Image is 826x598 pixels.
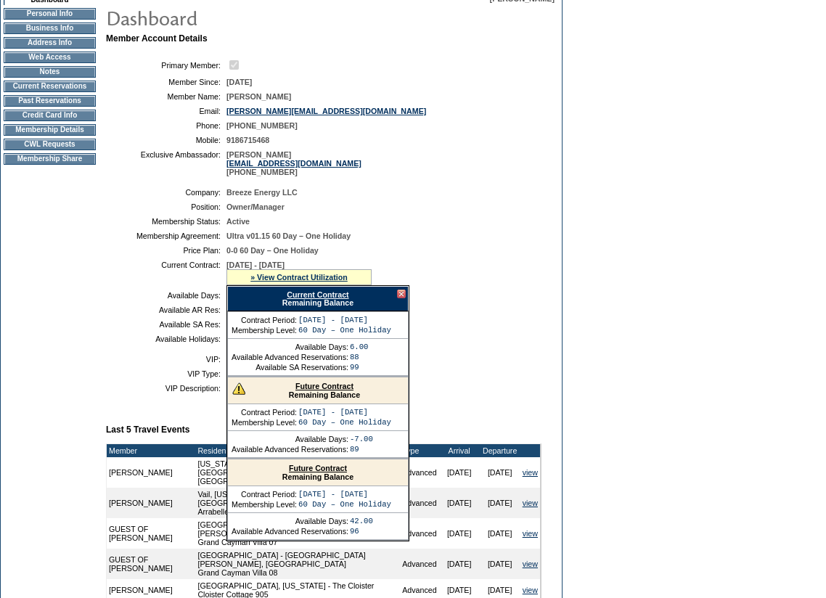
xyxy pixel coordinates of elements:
td: Available Days: [112,291,221,300]
td: Past Reservations [4,95,96,107]
td: VIP: [112,355,221,364]
td: Available Advanced Reservations: [232,527,348,536]
td: Type [400,444,438,457]
td: Member Name: [112,92,221,101]
b: Last 5 Travel Events [106,425,189,435]
td: Membership Share [4,153,96,165]
td: Exclusive Ambassador: [112,150,221,176]
td: [DATE] - [DATE] [298,316,391,324]
td: Current Contract: [112,261,221,285]
td: Contract Period: [232,408,297,417]
td: Mobile: [112,136,221,144]
td: 60 Day – One Holiday [298,418,391,427]
td: 42.00 [350,517,373,525]
span: [PERSON_NAME] [226,92,291,101]
td: Available Days: [232,343,348,351]
td: Residence [195,444,400,457]
td: Available Days: [232,435,348,443]
td: [GEOGRAPHIC_DATA] - [GEOGRAPHIC_DATA][PERSON_NAME], [GEOGRAPHIC_DATA] Grand Cayman Villa 08 [195,549,400,579]
a: view [523,529,538,538]
td: Business Info [4,22,96,34]
td: Available SA Reservations: [232,363,348,372]
td: [DATE] [480,549,520,579]
td: [DATE] [439,457,480,488]
td: [GEOGRAPHIC_DATA] - [GEOGRAPHIC_DATA][PERSON_NAME], [GEOGRAPHIC_DATA] Grand Cayman Villa 07 [195,518,400,549]
td: Primary Member: [112,58,221,72]
td: Contract Period: [232,316,297,324]
td: Contract Period: [232,490,297,499]
td: Price Plan: [112,246,221,255]
span: [DATE] [226,78,252,86]
span: Active [226,217,250,226]
td: Membership Level: [232,418,297,427]
a: view [523,560,538,568]
td: Member Since: [112,78,221,86]
td: 60 Day – One Holiday [298,326,391,335]
td: [DATE] [439,488,480,518]
a: [EMAIL_ADDRESS][DOMAIN_NAME] [226,159,361,168]
td: [DATE] [480,518,520,549]
img: There are insufficient days and/or tokens to cover this reservation [232,382,245,395]
td: Membership Details [4,124,96,136]
div: Remaining Balance [228,459,408,486]
td: VIP Description: [112,384,221,393]
td: Current Reservations [4,81,96,92]
td: [DATE] [480,457,520,488]
a: » View Contract Utilization [250,273,348,282]
td: Company: [112,188,221,197]
td: Membership Level: [232,326,297,335]
span: [PHONE_NUMBER] [226,121,298,130]
a: Future Contract [289,464,347,472]
td: Member [107,444,195,457]
a: Current Contract [287,290,348,299]
td: [DATE] [439,518,480,549]
td: 89 [350,445,373,454]
span: [DATE] - [DATE] [226,261,285,269]
span: Owner/Manager [226,202,285,211]
span: [PERSON_NAME] [PHONE_NUMBER] [226,150,361,176]
td: -7.00 [350,435,373,443]
td: Position: [112,202,221,211]
td: Vail, [US_STATE] - The Arrabelle at [GEOGRAPHIC_DATA] Arrabelle 482 [195,488,400,518]
a: view [523,499,538,507]
img: pgTtlDashboard.gif [105,3,396,32]
td: Advanced [400,488,438,518]
span: Breeze Energy LLC [226,188,298,197]
td: Membership Status: [112,217,221,226]
td: Phone: [112,121,221,130]
div: Remaining Balance [227,286,409,311]
td: Departure [480,444,520,457]
div: Remaining Balance [228,377,408,404]
td: CWL Requests [4,139,96,150]
span: 9186715468 [226,136,269,144]
td: Available Advanced Reservations: [232,353,348,361]
td: VIP Type: [112,369,221,378]
td: Membership Agreement: [112,232,221,240]
td: GUEST OF [PERSON_NAME] [107,549,195,579]
td: Membership Level: [232,500,297,509]
td: Available SA Res: [112,320,221,329]
td: [DATE] [480,488,520,518]
td: [DATE] - [DATE] [298,408,391,417]
td: Advanced [400,549,438,579]
td: Web Access [4,52,96,63]
td: Available Advanced Reservations: [232,445,348,454]
a: view [523,586,538,594]
span: 0-0 60 Day – One Holiday [226,246,319,255]
a: view [523,468,538,477]
td: [PERSON_NAME] [107,457,195,488]
a: [PERSON_NAME][EMAIL_ADDRESS][DOMAIN_NAME] [226,107,426,115]
td: [US_STATE][GEOGRAPHIC_DATA], [US_STATE][GEOGRAPHIC_DATA] [GEOGRAPHIC_DATA] [195,457,400,488]
td: Available Holidays: [112,335,221,343]
td: 96 [350,527,373,536]
td: Advanced [400,457,438,488]
td: Advanced [400,518,438,549]
td: [DATE] [439,549,480,579]
td: Notes [4,66,96,78]
b: Member Account Details [106,33,208,44]
span: Ultra v01.15 60 Day – One Holiday [226,232,351,240]
td: 60 Day – One Holiday [298,500,391,509]
td: Personal Info [4,8,96,20]
td: Email: [112,107,221,115]
td: GUEST OF [PERSON_NAME] [107,518,195,549]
